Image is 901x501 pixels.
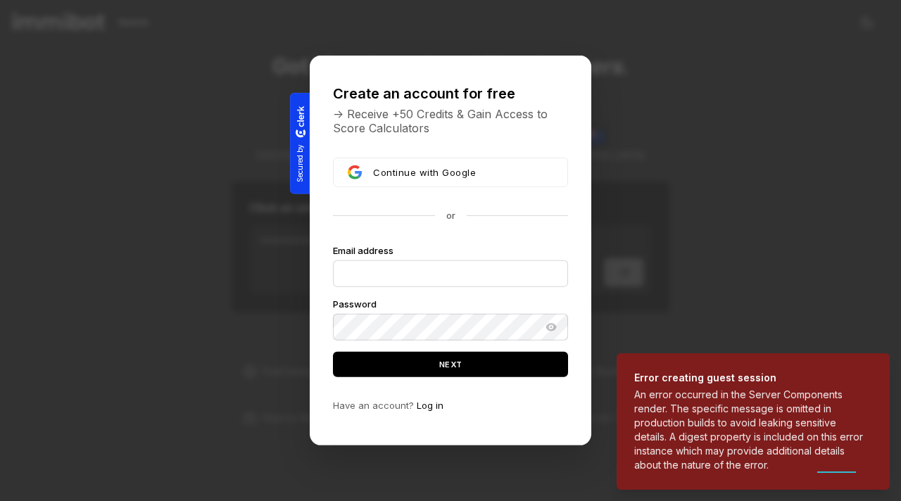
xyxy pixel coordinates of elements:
a: Clerk logo [295,105,305,139]
button: next [333,352,568,377]
label: Email address [333,245,393,258]
button: Show password [543,319,560,336]
img: Sign in with Google [348,165,362,179]
a: Log in [417,400,443,411]
h1: Create an account for free [333,83,568,104]
button: Sign in with GoogleContinue with Google [333,158,568,187]
p: or [446,210,455,222]
label: Password [333,298,377,311]
p: Secured by [296,144,303,182]
span: Have an account? [333,400,414,411]
span: Continue with Google [373,167,476,178]
p: -> Receive +50 Credits & Gain Access to Score Calculators [333,107,568,135]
